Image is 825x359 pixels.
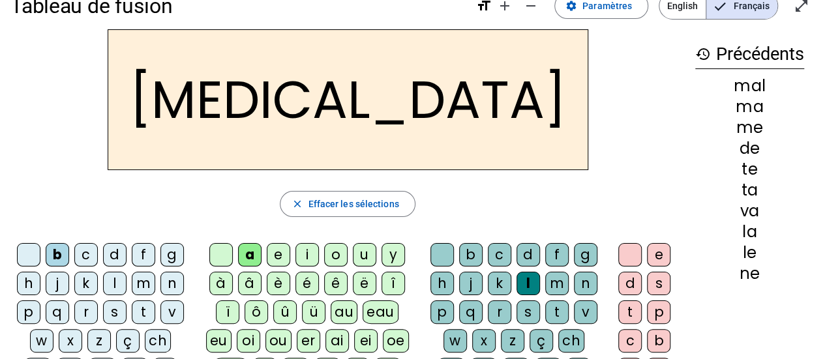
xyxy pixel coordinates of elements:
div: r [74,300,98,324]
div: à [209,272,233,295]
div: m [545,272,569,295]
h3: Précédents [695,40,804,69]
div: é [295,272,319,295]
div: x [59,329,82,352]
div: b [459,243,483,266]
div: g [160,243,184,266]
div: me [695,120,804,136]
div: j [46,272,69,295]
div: â [238,272,262,295]
div: s [517,300,540,324]
div: f [545,243,569,266]
div: w [443,329,467,352]
div: y [382,243,405,266]
div: ï [216,300,239,324]
div: q [459,300,483,324]
div: i [295,243,319,266]
div: h [430,272,454,295]
div: te [695,162,804,177]
div: v [160,300,184,324]
div: k [488,272,511,295]
div: p [430,300,454,324]
div: b [46,243,69,266]
div: x [472,329,496,352]
div: w [30,329,53,352]
div: ê [324,272,348,295]
div: mal [695,78,804,94]
div: g [574,243,597,266]
div: ü [302,300,325,324]
div: va [695,203,804,219]
div: v [574,300,597,324]
h2: [MEDICAL_DATA] [108,29,588,170]
div: au [331,300,357,324]
div: ë [353,272,376,295]
div: ou [265,329,292,352]
div: d [517,243,540,266]
div: h [17,272,40,295]
div: p [17,300,40,324]
div: ai [325,329,349,352]
div: o [324,243,348,266]
div: j [459,272,483,295]
div: a [238,243,262,266]
div: r [488,300,511,324]
div: f [132,243,155,266]
div: z [501,329,524,352]
div: n [160,272,184,295]
div: û [273,300,297,324]
div: oe [383,329,409,352]
div: e [267,243,290,266]
div: c [74,243,98,266]
div: e [647,243,670,266]
div: d [103,243,127,266]
button: Effacer les sélections [280,191,415,217]
mat-icon: close [291,198,303,210]
div: c [488,243,511,266]
div: u [353,243,376,266]
div: de [695,141,804,156]
div: ô [245,300,268,324]
div: oi [237,329,260,352]
div: n [574,272,597,295]
div: t [618,300,642,324]
div: le [695,245,804,261]
div: la [695,224,804,240]
div: l [103,272,127,295]
div: ch [145,329,171,352]
div: q [46,300,69,324]
div: p [647,300,670,324]
div: ma [695,99,804,115]
div: l [517,272,540,295]
div: ç [530,329,553,352]
mat-icon: history [695,46,711,62]
div: er [297,329,320,352]
div: eu [206,329,232,352]
div: ç [116,329,140,352]
span: Effacer les sélections [308,196,398,212]
div: c [618,329,642,352]
div: b [647,329,670,352]
div: ei [354,329,378,352]
div: î [382,272,405,295]
div: ne [695,266,804,281]
div: s [647,272,670,295]
div: è [267,272,290,295]
div: t [545,300,569,324]
div: t [132,300,155,324]
div: ta [695,182,804,198]
div: s [103,300,127,324]
div: k [74,272,98,295]
div: ch [558,329,584,352]
div: z [87,329,111,352]
div: eau [363,300,398,324]
div: m [132,272,155,295]
div: d [618,272,642,295]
